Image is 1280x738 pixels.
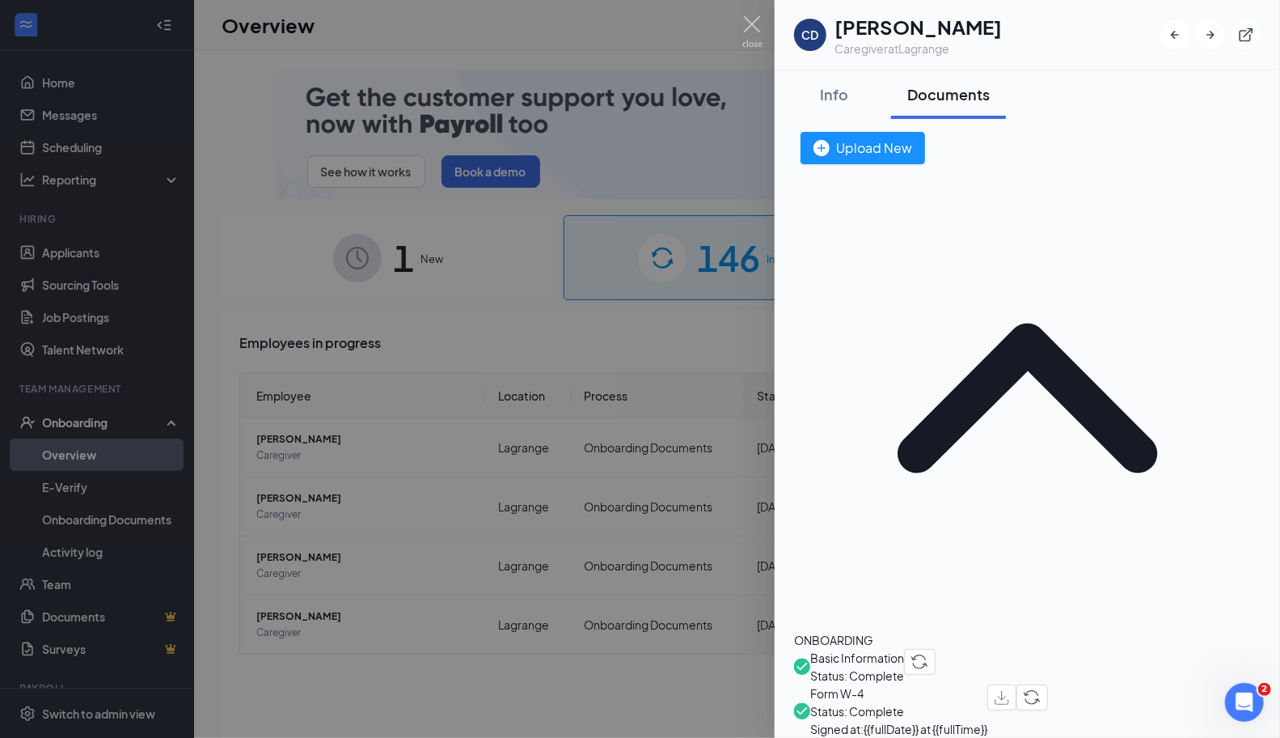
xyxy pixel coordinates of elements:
[1202,27,1219,43] svg: ArrowRight
[834,40,1002,57] div: Caregiver at Lagrange
[810,720,987,738] span: Signed at: {{fullDate}} at {{fullTime}}
[1167,27,1183,43] svg: ArrowLeftNew
[794,164,1261,631] svg: ChevronUp
[794,631,1261,649] div: ONBOARDING
[907,84,990,104] div: Documents
[802,27,819,43] div: CD
[801,132,925,164] button: Upload New
[810,84,859,104] div: Info
[1160,20,1189,49] button: ArrowLeftNew
[1225,683,1264,722] iframe: Intercom live chat
[834,13,1002,40] h1: [PERSON_NAME]
[810,649,904,667] span: Basic Information
[1231,20,1261,49] button: ExternalLink
[1258,683,1271,696] span: 2
[810,685,987,702] span: Form W-4
[1196,20,1225,49] button: ArrowRight
[813,138,912,158] div: Upload New
[810,702,987,720] span: Status: Complete
[810,667,904,685] span: Status: Complete
[1238,27,1254,43] svg: ExternalLink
